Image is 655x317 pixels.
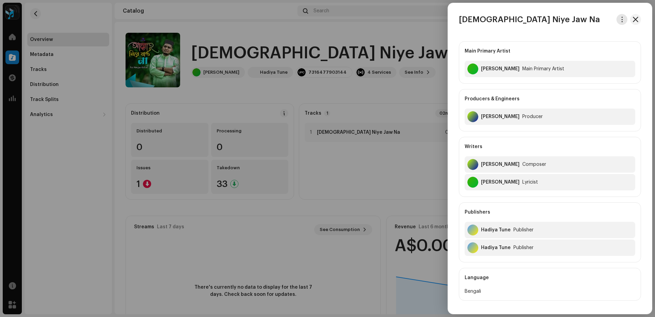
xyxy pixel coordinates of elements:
[481,162,520,167] div: Muhammad Saifullah
[481,114,520,119] div: Muhammad Saifullah
[513,245,534,250] div: Publisher
[465,42,635,61] div: Main Primary Artist
[481,179,520,185] div: Abujar Gifari
[481,66,520,72] div: Abujar Gifari
[465,268,635,287] div: Language
[522,66,564,72] div: Main Primary Artist
[522,179,538,185] div: Lyricist
[465,89,635,109] div: Producers & Engineers
[459,14,600,25] h3: [DEMOGRAPHIC_DATA] Niye Jaw Na
[465,203,635,222] div: Publishers
[481,227,511,233] div: Hadiya Tune
[513,227,534,233] div: Publisher
[522,114,543,119] div: Producer
[465,137,635,156] div: Writers
[465,287,635,296] div: Bengali
[481,245,511,250] div: Hadiya Tune
[522,162,546,167] div: Composer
